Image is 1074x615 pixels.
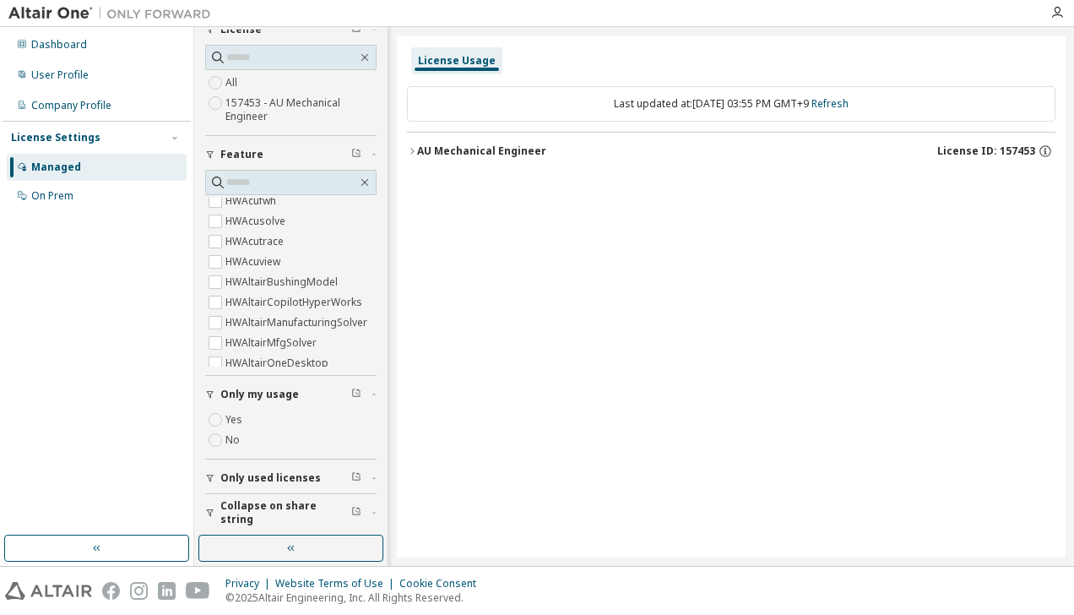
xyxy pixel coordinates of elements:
img: youtube.svg [186,582,210,600]
div: AU Mechanical Engineer [417,144,546,158]
span: Clear filter [351,148,361,161]
div: Privacy [225,577,275,591]
img: instagram.svg [130,582,148,600]
img: Altair One [8,5,220,22]
span: Only my usage [220,388,299,401]
span: Clear filter [351,471,361,485]
span: Collapse on share string [220,499,351,526]
div: User Profile [31,68,89,82]
label: HWAltairMfgSolver [225,333,320,353]
button: AU Mechanical EngineerLicense ID: 157453 [407,133,1055,170]
label: HWAcuview [225,252,284,272]
span: License [220,23,262,36]
span: Only used licenses [220,471,321,485]
div: Last updated at: [DATE] 03:55 PM GMT+9 [407,86,1055,122]
div: Dashboard [31,38,87,52]
div: License Settings [11,131,100,144]
span: License ID: 157453 [937,144,1035,158]
label: HWAltairOneDesktop [225,353,332,373]
img: facebook.svg [102,582,120,600]
label: HWAltairBushingModel [225,272,341,292]
span: Clear filter [351,506,361,520]
div: Company Profile [31,99,111,112]
img: linkedin.svg [158,582,176,600]
label: Yes [225,410,246,430]
button: Collapse on share string [205,494,377,531]
div: Website Terms of Use [275,577,399,591]
img: altair_logo.svg [5,582,92,600]
span: Feature [220,148,263,161]
label: HWAltairCopilotHyperWorks [225,292,366,313]
span: Clear filter [351,23,361,36]
button: Only my usage [205,376,377,413]
label: HWAcufwh [225,191,279,211]
div: On Prem [31,189,73,203]
label: HWAcutrace [225,231,287,252]
button: License [205,11,377,48]
div: Managed [31,161,81,174]
a: Refresh [811,96,849,111]
button: Only used licenses [205,460,377,497]
p: © 2025 Altair Engineering, Inc. All Rights Reserved. [225,591,486,605]
label: 157453 - AU Mechanical Engineer [225,93,377,127]
div: License Usage [418,54,496,68]
label: HWAcusolve [225,211,289,231]
label: No [225,430,243,450]
button: Feature [205,136,377,173]
label: HWAltairManufacturingSolver [225,313,371,333]
div: Cookie Consent [399,577,486,591]
span: Clear filter [351,388,361,401]
label: All [225,73,241,93]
